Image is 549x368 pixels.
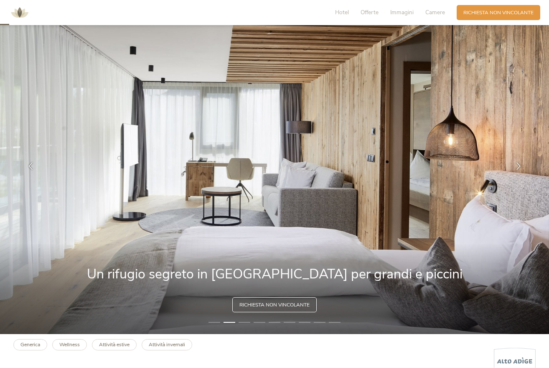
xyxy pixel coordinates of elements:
a: Attività estive [92,339,137,350]
span: Immagini [390,8,414,16]
a: AMONTI & LUNARIS Wellnessresort [7,10,32,15]
span: Richiesta non vincolante [239,301,310,309]
a: Wellness [52,339,87,350]
b: Wellness [59,341,80,348]
span: Camere [425,8,445,16]
b: Attività invernali [149,341,185,348]
b: Attività estive [99,341,130,348]
b: Generica [20,341,40,348]
a: Generica [13,339,47,350]
span: Offerte [361,8,379,16]
a: Attività invernali [142,339,192,350]
span: Richiesta non vincolante [463,9,534,16]
span: Hotel [335,8,349,16]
